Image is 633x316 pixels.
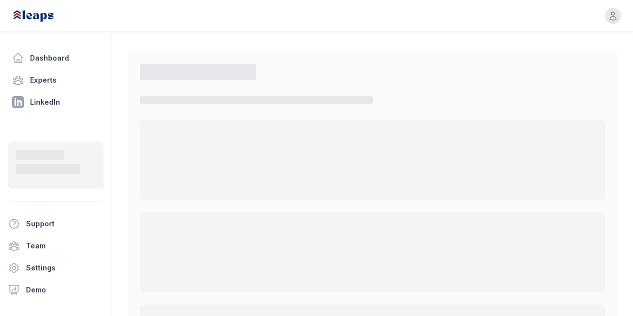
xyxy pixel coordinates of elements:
[12,5,76,27] img: Leaps
[8,48,104,68] a: Dashboard
[4,236,108,256] a: Team
[4,214,100,234] button: Support
[8,92,104,112] a: LinkedIn
[4,280,108,300] a: Demo
[8,70,104,90] a: Experts
[4,258,108,278] a: Settings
